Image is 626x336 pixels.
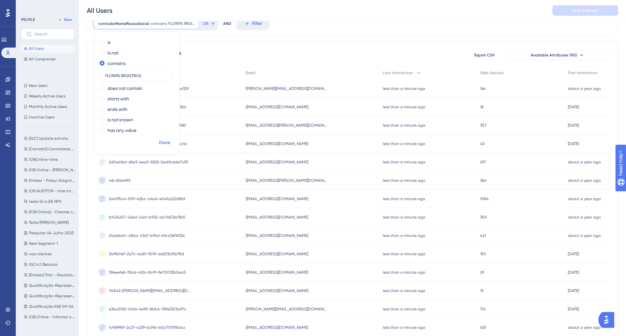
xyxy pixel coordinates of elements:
button: Monthly Active Users [21,103,74,111]
button: All Companies [21,55,74,63]
span: Filter [252,20,262,28]
button: New Segment-1 [21,240,78,247]
time: about a year ago [568,197,601,201]
span: [IOB Online] - Clientes com conta gratuita [29,209,76,215]
time: [DATE] [568,307,579,311]
span: IOB Online - Informar o ADM sobre o controle de permissões [29,314,76,320]
time: less than a minute ago [383,141,425,146]
span: contadorNomeRazaoSocial [98,21,150,26]
span: Need Help? [15,2,41,10]
time: less than a minute ago [383,86,425,91]
span: Teste [PERSON_NAME] [29,220,69,225]
time: about a year ago [568,86,601,91]
span: 434a5922-00fe-4e95-8bb4-13962303a97c [109,306,186,312]
button: Teste [PERSON_NAME] [21,219,78,226]
button: All Users [21,45,74,52]
label: is not [107,49,118,57]
time: [DATE] [568,141,579,146]
span: 1084 [480,196,489,201]
span: 2d0e4fb6-68e3-4ea3-9258-5ed9cdde7c95 [109,159,188,165]
time: less than a minute ago [383,325,425,330]
label: contains [107,59,126,67]
time: less than a minute ago [383,288,425,293]
button: Filter [237,17,269,30]
span: All Companies [29,56,56,62]
span: Export CSV [474,52,495,58]
span: All Users [29,46,44,51]
span: [EMAIL_ADDRESS][DOMAIN_NAME] [246,196,308,201]
div: PEOPLE [21,17,35,22]
span: [EMAIL_ADDRESS][PERSON_NAME][DOMAIN_NAME] [246,178,328,183]
time: [DATE] [568,270,579,275]
button: IOBOnline-time [21,156,78,163]
button: Inactive Users [21,113,74,121]
button: IOB Online - Informar o ADM sobre o controle de permissões [21,313,78,321]
time: less than a minute ago [383,233,425,238]
time: less than a minute ago [383,123,425,128]
span: OR [203,21,208,26]
span: 357 [480,123,486,128]
span: [EMAIL_ADDRESS][DOMAIN_NAME] [246,215,308,220]
button: New [56,16,74,24]
div: AND [223,17,231,30]
span: 350 [480,215,487,220]
time: less than a minute ago [383,178,425,183]
span: Available Attributes (90) [531,52,577,58]
button: [IGC] Update extrato [21,135,78,142]
input: Type the value [105,73,166,78]
span: Email [246,70,256,75]
span: [PERSON_NAME][EMAIL_ADDRESS][DOMAIN_NAME] [246,86,328,91]
span: 29 [480,270,484,275]
span: [Emissor] Trial - Visualizou algum Guide de Nota v2 [29,272,76,278]
button: Available Attributes (90) [505,50,610,60]
button: New Users [21,82,74,90]
time: about a year ago [568,178,601,183]
time: less than a minute ago [383,307,425,311]
button: Qualificação-Representantes-10-12 [21,292,78,300]
span: 159 [480,251,486,257]
span: contains [151,21,167,26]
span: Qualificação KAE 09-06 [29,304,73,309]
span: [EMAIL_ADDRESS][DOMAIN_NAME] [246,270,308,275]
time: [DATE] [568,252,579,256]
button: nao clientes [21,250,78,258]
span: [PERSON_NAME][EMAIL_ADDRESS][DOMAIN_NAME] [246,306,328,312]
time: less than a minute ago [383,105,425,109]
time: about a year ago [568,215,601,220]
label: is [107,38,110,46]
span: Inactive Users [29,115,55,120]
span: [IGC] Update extrato [29,136,68,141]
span: New Users [29,83,47,88]
span: Qualificação-Representantes-17-24 [29,283,76,288]
button: Emissor - Possui diagnóstico e nova homepage [21,177,78,184]
span: iob.6564693 [109,178,130,183]
button: teste Gi e IZA NPS [21,198,78,205]
span: Weekly Active Users [29,94,65,99]
time: about a year ago [568,160,601,164]
span: Done [159,139,170,147]
time: less than a minute ago [383,252,425,256]
span: [EMAIL_ADDRESS][DOMAIN_NAME] [246,325,308,330]
span: Web Session [480,70,504,75]
button: IOB AUDITOR - time interno [21,187,78,195]
span: 2a4195c4-591f-42bc-a4a6-e04fa222d8bf [109,196,185,201]
span: [EMAIL_ADDRESS][DOMAIN_NAME] [246,233,308,238]
span: First Interaction [568,70,597,75]
span: Monthly Active Users [29,104,67,109]
span: 297 [480,159,486,165]
span: nao clientes [29,251,52,257]
span: 43 [480,141,484,146]
time: [DATE] [568,105,579,109]
label: starts with [107,95,129,103]
button: Export CSV [468,50,501,60]
span: FLORIPA REGISTROS [168,21,195,26]
button: [Contabil] Contadores MigradoS [21,145,78,153]
time: [DATE] [568,123,579,128]
span: bf434207-42ed-42cf-b932-da76672bf3b5 [109,215,185,220]
span: IOB AUDITOR - time interno [29,188,76,194]
time: [DATE] [568,288,579,293]
span: Last Interaction [383,70,413,75]
span: [EMAIL_ADDRESS][DOMAIN_NAME] [246,159,308,165]
span: [EMAIL_ADDRESS][DOMAIN_NAME] [246,288,308,293]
